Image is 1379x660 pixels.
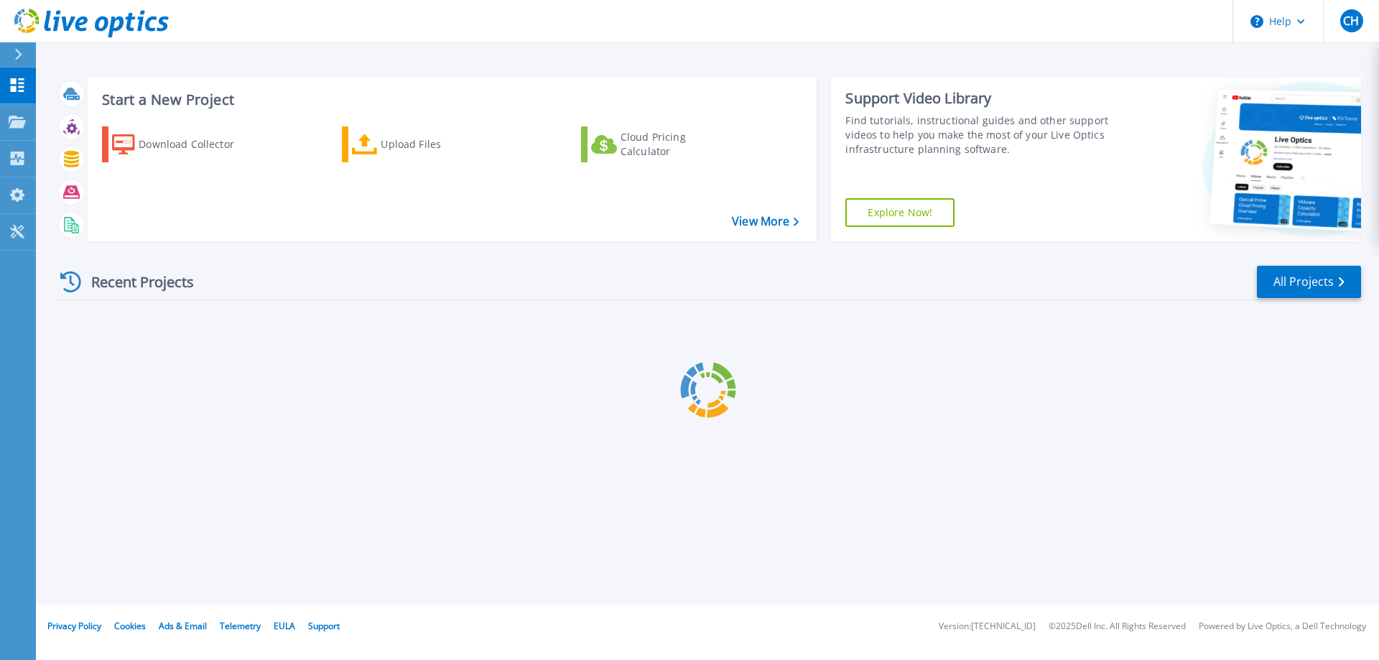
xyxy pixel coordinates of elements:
a: Cookies [114,620,146,632]
span: CH [1343,15,1359,27]
div: Cloud Pricing Calculator [621,130,735,159]
a: Support [308,620,340,632]
a: Download Collector [102,126,262,162]
h3: Start a New Project [102,92,799,108]
a: All Projects [1257,266,1361,298]
a: View More [732,215,799,228]
div: Download Collector [139,130,254,159]
div: Support Video Library [845,89,1115,108]
li: Powered by Live Optics, a Dell Technology [1199,622,1366,631]
div: Upload Files [381,130,496,159]
a: Upload Files [342,126,502,162]
div: Recent Projects [55,264,213,299]
a: Privacy Policy [47,620,101,632]
a: EULA [274,620,295,632]
a: Ads & Email [159,620,207,632]
a: Cloud Pricing Calculator [581,126,741,162]
div: Find tutorials, instructional guides and other support videos to help you make the most of your L... [845,113,1115,157]
a: Explore Now! [845,198,955,227]
li: Version: [TECHNICAL_ID] [939,622,1036,631]
a: Telemetry [220,620,261,632]
li: © 2025 Dell Inc. All Rights Reserved [1049,622,1186,631]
